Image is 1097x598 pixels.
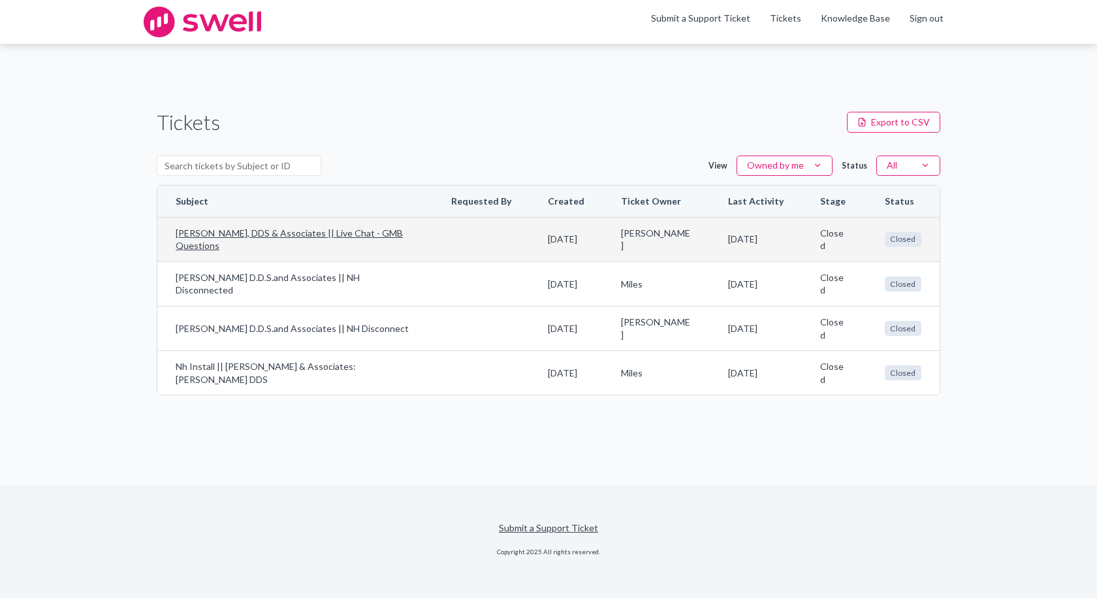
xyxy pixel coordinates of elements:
[876,156,940,176] button: All
[621,316,691,341] span: [PERSON_NAME]
[499,522,598,533] a: Submit a Support Ticket
[820,316,848,341] span: Closed
[847,112,940,133] button: Export to CSV
[710,306,802,350] td: [DATE]
[708,160,727,171] label: View
[176,227,415,252] a: [PERSON_NAME], DDS & Associates || Live Chat - GMB Questions
[820,271,848,297] span: Closed
[603,186,709,217] th: Ticket Owner
[910,12,944,25] a: Sign out
[710,261,802,306] td: [DATE]
[530,350,603,395] td: [DATE]
[157,108,220,137] h1: Tickets
[760,12,953,33] div: Navigation Menu
[157,186,433,217] th: Subject
[157,156,321,176] input: Search tickets by Subject or ID
[530,217,603,261] td: [DATE]
[770,12,801,25] a: Tickets
[176,322,415,335] a: [PERSON_NAME] D.D.S.and Associates || NH Disconnect
[530,306,603,350] td: [DATE]
[710,350,802,395] td: [DATE]
[885,276,921,291] span: Closed
[530,261,603,306] td: [DATE]
[885,365,921,380] span: Closed
[530,186,603,217] th: Created
[641,12,953,33] ul: Main menu
[176,360,415,386] a: Nh Install || [PERSON_NAME] & Associates: [PERSON_NAME] DDS
[621,367,691,380] span: Miles
[737,156,833,176] button: Owned by me
[821,12,890,25] a: Knowledge Base
[1032,535,1097,598] iframe: Chat Widget
[710,217,802,261] td: [DATE]
[802,186,866,217] th: Stage
[820,360,848,386] span: Closed
[621,227,691,252] span: [PERSON_NAME]
[885,232,921,247] span: Closed
[433,186,530,217] th: Requested By
[820,227,848,252] span: Closed
[641,12,953,33] nav: Swell CX Support
[621,278,691,291] span: Miles
[144,7,261,37] img: swell
[710,186,802,217] th: Last Activity
[866,186,940,217] th: Status
[842,160,867,171] label: Status
[885,321,921,336] span: Closed
[651,12,750,24] a: Submit a Support Ticket
[176,271,415,297] a: [PERSON_NAME] D.D.S.and Associates || NH Disconnected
